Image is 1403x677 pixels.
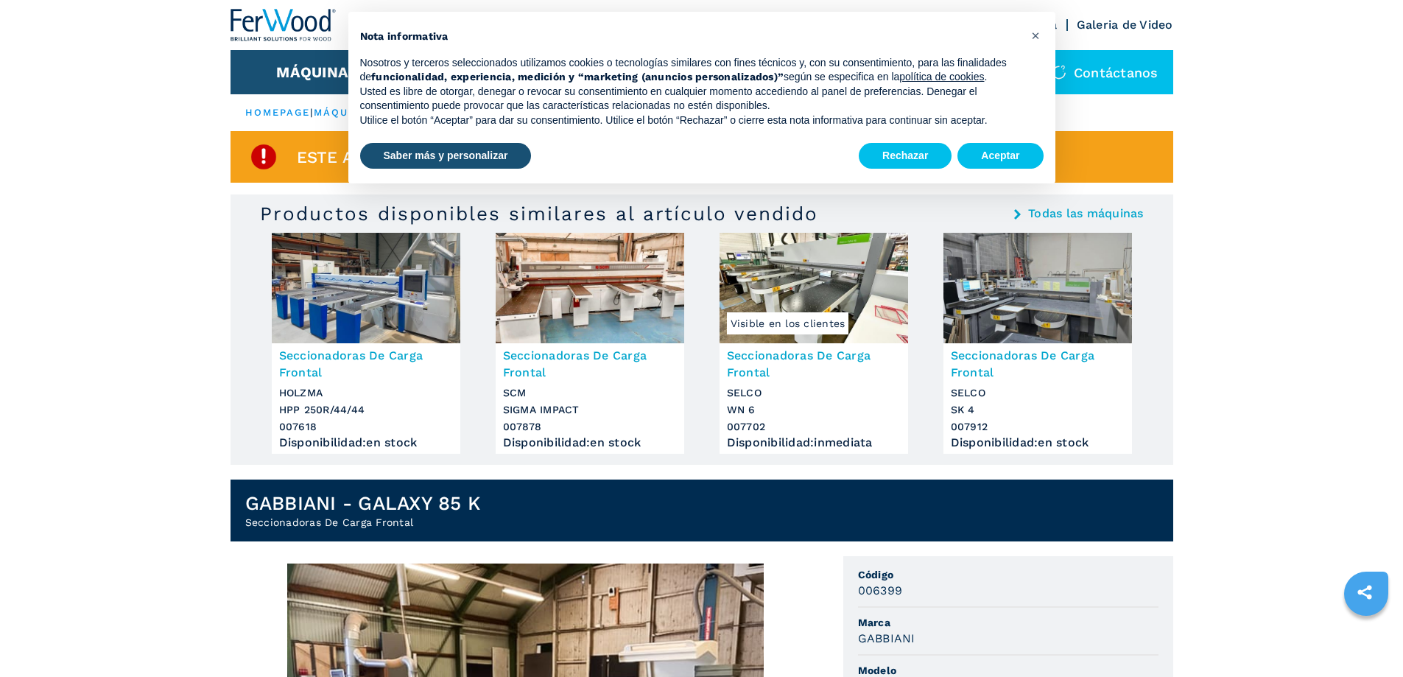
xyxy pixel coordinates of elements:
[1340,611,1392,666] iframe: Chat
[503,347,677,381] h3: Seccionadoras De Carga Frontal
[245,515,481,530] h2: Seccionadoras De Carga Frontal
[314,107,378,118] a: máquinas
[1028,208,1144,220] a: Todas las máquinas
[360,85,1020,113] p: Usted es libre de otorgar, denegar o revocar su consentimiento en cualquier momento accediendo al...
[858,582,903,599] h3: 006399
[496,233,684,343] img: Seccionadoras De Carga Frontal SCM SIGMA IMPACT
[858,615,1158,630] span: Marca
[260,202,818,225] h3: Productos disponibles similares al artículo vendido
[360,29,1020,44] h2: Nota informativa
[727,312,849,334] span: Visible en los clientes
[1077,18,1173,32] a: Galeria de Video
[951,347,1125,381] h3: Seccionadoras De Carga Frontal
[858,567,1158,582] span: Código
[859,143,952,169] button: Rechazar
[360,113,1020,128] p: Utilice el botón “Aceptar” para dar su consentimiento. Utilice el botón “Rechazar” o cierre esta ...
[279,347,453,381] h3: Seccionadoras De Carga Frontal
[727,385,901,435] h3: SELCO WN 6 007702
[279,385,453,435] h3: HOLZMA HPP 250R/44/44 007618
[899,71,984,83] a: política de cookies
[727,439,901,446] div: Disponibilidad : inmediata
[943,233,1132,454] a: Seccionadoras De Carga Frontal SELCO SK 4Seccionadoras De Carga FrontalSELCOSK 4007912Disponibili...
[727,347,901,381] h3: Seccionadoras De Carga Frontal
[503,439,677,446] div: Disponibilidad : en stock
[951,439,1125,446] div: Disponibilidad : en stock
[496,233,684,454] a: Seccionadoras De Carga Frontal SCM SIGMA IMPACTSeccionadoras De Carga FrontalSCMSIGMA IMPACT00787...
[360,56,1020,85] p: Nosotros y terceros seleccionados utilizamos cookies o tecnologías similares con fines técnicos y...
[943,233,1132,343] img: Seccionadoras De Carga Frontal SELCO SK 4
[951,385,1125,435] h3: SELCO SK 4 007912
[360,143,532,169] button: Saber más y personalizar
[249,142,278,172] img: SoldProduct
[297,149,574,166] span: Este artículo ya está vendido
[957,143,1043,169] button: Aceptar
[245,491,481,515] h1: GABBIANI - GALAXY 85 K
[503,385,677,435] h3: SCM SIGMA IMPACT 007878
[245,107,311,118] a: HOMEPAGE
[310,107,313,118] span: |
[371,71,784,83] strong: funcionalidad, experiencia, medición y “marketing (anuncios personalizados)”
[279,439,453,446] div: Disponibilidad : en stock
[272,233,460,454] a: Seccionadoras De Carga Frontal HOLZMA HPP 250R/44/44Seccionadoras De Carga FrontalHOLZMAHPP 250R/...
[720,233,908,454] a: Seccionadoras De Carga Frontal SELCO WN 6Visible en los clientesSeccionadoras De Carga FrontalSEL...
[231,9,337,41] img: Ferwood
[276,63,358,81] button: Máquinas
[1346,574,1383,611] a: sharethis
[272,233,460,343] img: Seccionadoras De Carga Frontal HOLZMA HPP 250R/44/44
[720,233,908,343] img: Seccionadoras De Carga Frontal SELCO WN 6
[858,630,915,647] h3: GABBIANI
[1024,24,1048,47] button: Cerrar esta nota informativa
[1037,50,1173,94] div: Contáctanos
[1031,27,1040,44] span: ×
